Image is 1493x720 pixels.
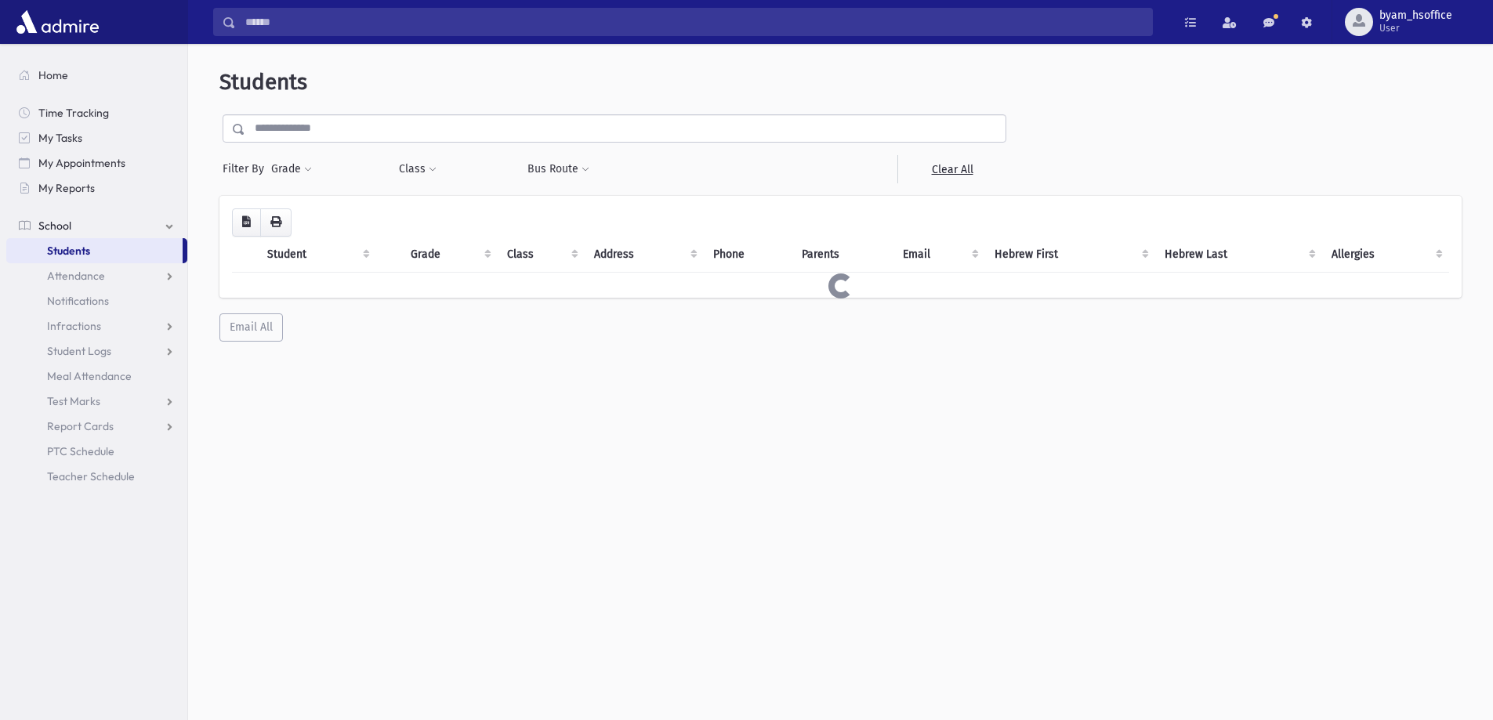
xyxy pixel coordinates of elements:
th: Grade [401,237,497,273]
span: Home [38,68,68,82]
span: My Appointments [38,156,125,170]
a: PTC Schedule [6,439,187,464]
a: My Tasks [6,125,187,150]
a: My Appointments [6,150,187,175]
a: Student Logs [6,338,187,364]
button: Bus Route [527,155,590,183]
span: My Tasks [38,131,82,145]
th: Email [893,237,985,273]
span: PTC Schedule [47,444,114,458]
a: My Reports [6,175,187,201]
span: School [38,219,71,233]
button: Class [398,155,437,183]
span: User [1379,22,1452,34]
span: My Reports [38,181,95,195]
a: Students [6,238,183,263]
span: Time Tracking [38,106,109,120]
button: CSV [232,208,261,237]
a: Meal Attendance [6,364,187,389]
span: Student Logs [47,344,111,358]
input: Search [236,8,1152,36]
span: Meal Attendance [47,369,132,383]
img: AdmirePro [13,6,103,38]
span: Test Marks [47,394,100,408]
span: byam_hsoffice [1379,9,1452,22]
span: Students [47,244,90,258]
th: Phone [704,237,792,273]
a: Teacher Schedule [6,464,187,489]
th: Address [585,237,704,273]
a: Home [6,63,187,88]
a: Time Tracking [6,100,187,125]
button: Email All [219,313,283,342]
span: Filter By [223,161,270,177]
th: Hebrew First [985,237,1154,273]
span: Report Cards [47,419,114,433]
a: Clear All [897,155,1006,183]
th: Student [258,237,376,273]
a: Infractions [6,313,187,338]
button: Grade [270,155,313,183]
a: Test Marks [6,389,187,414]
button: Print [260,208,292,237]
th: Hebrew Last [1155,237,1323,273]
span: Students [219,69,307,95]
a: School [6,213,187,238]
span: Attendance [47,269,105,283]
th: Class [498,237,585,273]
th: Parents [792,237,893,273]
span: Infractions [47,319,101,333]
th: Allergies [1322,237,1449,273]
a: Notifications [6,288,187,313]
span: Teacher Schedule [47,469,135,483]
a: Report Cards [6,414,187,439]
a: Attendance [6,263,187,288]
span: Notifications [47,294,109,308]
